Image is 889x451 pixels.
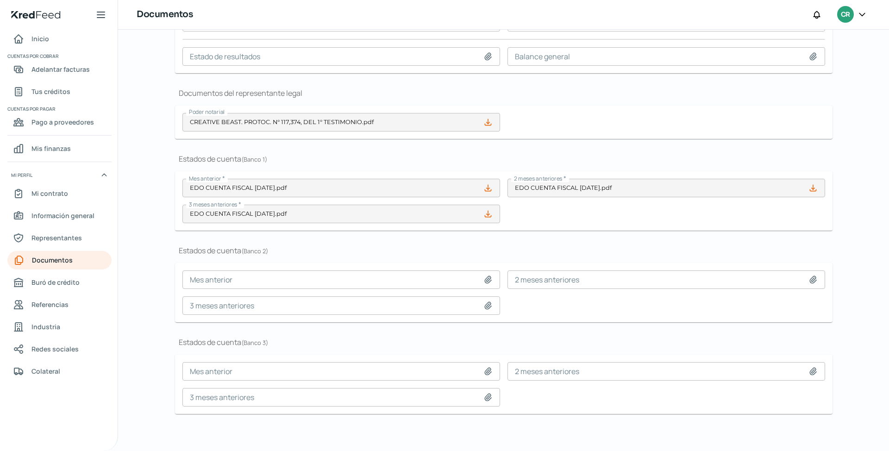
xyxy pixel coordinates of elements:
span: Mis finanzas [31,143,71,154]
span: Redes sociales [31,343,79,355]
h1: Estados de cuenta [175,337,833,347]
h1: Estados de cuenta [175,154,833,164]
a: Referencias [7,295,112,314]
span: Mi contrato [31,188,68,199]
a: Mi contrato [7,184,112,203]
a: Buró de crédito [7,273,112,292]
span: 2 meses anteriores [514,175,562,182]
span: Buró de crédito [31,276,80,288]
a: Redes sociales [7,340,112,358]
span: 3 meses anteriores [189,200,237,208]
span: Cuentas por pagar [7,105,110,113]
span: ( Banco 1 ) [241,155,267,163]
span: ( Banco 3 ) [241,338,268,347]
a: Pago a proveedores [7,113,112,132]
a: Industria [7,318,112,336]
span: Tus créditos [31,86,70,97]
a: Tus créditos [7,82,112,101]
a: Información general [7,207,112,225]
span: Inicio [31,33,49,44]
span: Información general [31,210,94,221]
h1: Estados de cuenta [175,245,833,256]
a: Colateral [7,362,112,381]
span: Mi perfil [11,171,32,179]
h1: Documentos [137,8,193,21]
span: Referencias [31,299,69,310]
span: Representantes [31,232,82,244]
a: Documentos [7,251,112,269]
a: Representantes [7,229,112,247]
span: Industria [31,321,60,332]
span: Cuentas por cobrar [7,52,110,60]
span: Documentos [32,254,73,266]
a: Mis finanzas [7,139,112,158]
span: ( Banco 2 ) [241,247,268,255]
span: Pago a proveedores [31,116,94,128]
a: Adelantar facturas [7,60,112,79]
h1: Documentos del representante legal [175,88,833,98]
span: CR [841,9,850,20]
span: Adelantar facturas [31,63,90,75]
span: Poder notarial [189,108,225,116]
span: Colateral [31,365,60,377]
span: Mes anterior [189,175,221,182]
a: Inicio [7,30,112,48]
